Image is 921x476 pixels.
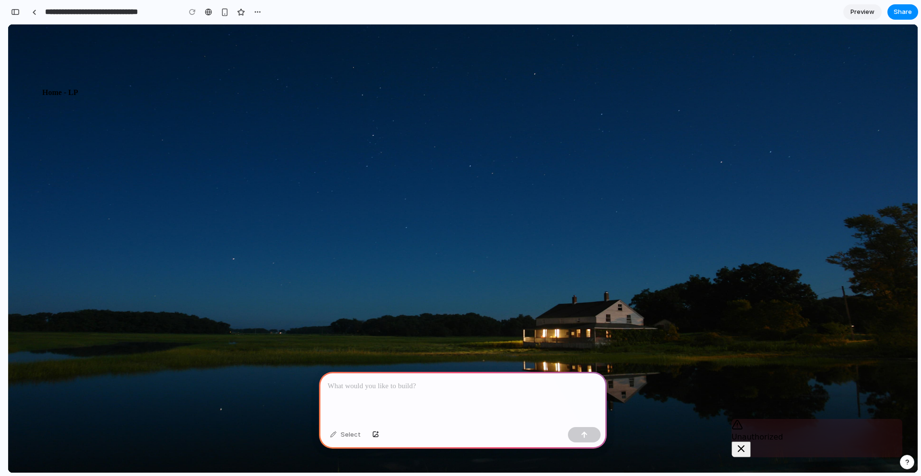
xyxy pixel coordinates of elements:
span: Share [894,7,912,17]
h4: Home - LP [34,64,70,72]
span: Preview [850,7,874,17]
a: Preview [843,4,882,20]
div: Unauthorized [723,408,894,417]
button: Share [887,4,918,20]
